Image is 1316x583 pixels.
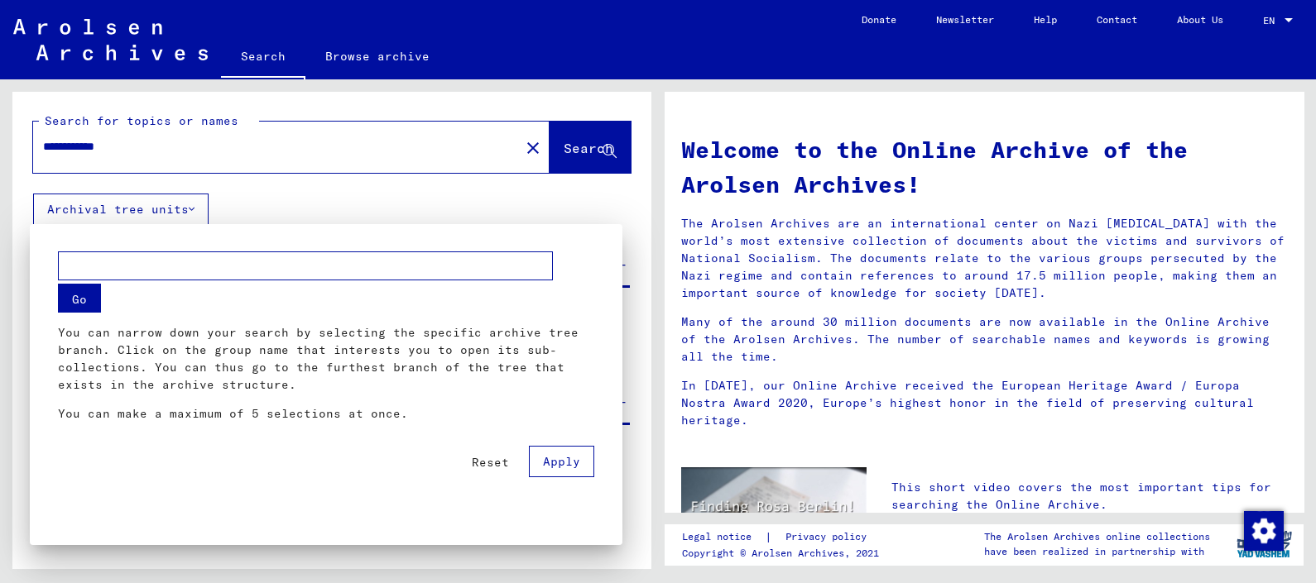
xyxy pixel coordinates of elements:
button: Go [58,284,101,313]
p: You can make a maximum of 5 selections at once. [58,405,594,423]
p: You can narrow down your search by selecting the specific archive tree branch. Click on the group... [58,324,594,394]
span: Apply [543,454,580,469]
img: Zustimmung ändern [1244,511,1284,551]
div: Zustimmung ändern [1243,510,1283,550]
button: Reset [459,447,522,477]
span: Reset [472,455,509,470]
button: Apply [529,446,594,477]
